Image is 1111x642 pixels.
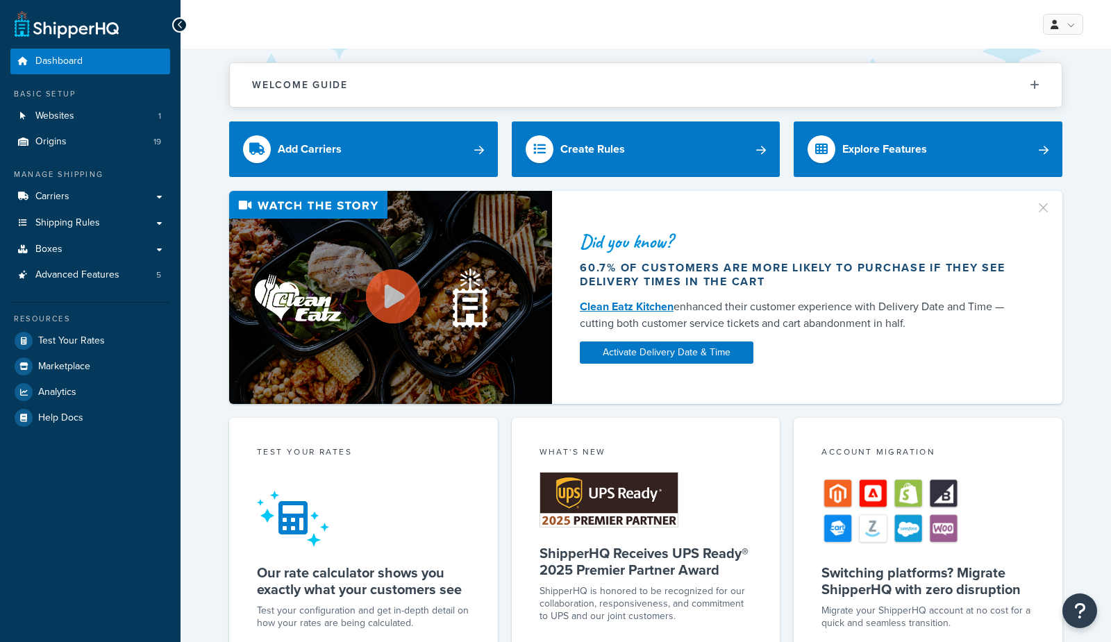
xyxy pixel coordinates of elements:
[156,269,161,281] span: 5
[10,103,170,129] a: Websites1
[821,446,1035,462] div: Account Migration
[842,140,927,159] div: Explore Features
[257,446,470,462] div: Test your rates
[35,110,74,122] span: Websites
[278,140,342,159] div: Add Carriers
[35,56,83,67] span: Dashboard
[10,405,170,430] a: Help Docs
[10,210,170,236] a: Shipping Rules
[580,298,1019,332] div: enhanced their customer experience with Delivery Date and Time — cutting both customer service ti...
[229,121,498,177] a: Add Carriers
[580,341,753,364] a: Activate Delivery Date & Time
[38,387,76,398] span: Analytics
[252,80,348,90] h2: Welcome Guide
[10,88,170,100] div: Basic Setup
[794,121,1062,177] a: Explore Features
[10,129,170,155] a: Origins19
[10,129,170,155] li: Origins
[38,412,83,424] span: Help Docs
[153,136,161,148] span: 19
[229,191,552,404] img: Video thumbnail
[257,564,470,598] h5: Our rate calculator shows you exactly what your customers see
[580,298,674,314] a: Clean Eatz Kitchen
[540,585,753,623] p: ShipperHQ is honored to be recognized for our collaboration, responsiveness, and commitment to UP...
[10,184,170,210] a: Carriers
[1062,593,1097,628] button: Open Resource Center
[10,49,170,74] a: Dashboard
[540,446,753,462] div: What's New
[10,262,170,288] a: Advanced Features5
[35,136,67,148] span: Origins
[512,121,780,177] a: Create Rules
[560,140,625,159] div: Create Rules
[10,354,170,379] a: Marketplace
[10,380,170,405] a: Analytics
[10,237,170,262] a: Boxes
[10,262,170,288] li: Advanced Features
[35,269,119,281] span: Advanced Features
[230,63,1062,107] button: Welcome Guide
[158,110,161,122] span: 1
[10,103,170,129] li: Websites
[540,545,753,578] h5: ShipperHQ Receives UPS Ready® 2025 Premier Partner Award
[580,261,1019,289] div: 60.7% of customers are more likely to purchase if they see delivery times in the cart
[35,191,69,203] span: Carriers
[10,313,170,325] div: Resources
[580,232,1019,251] div: Did you know?
[10,169,170,180] div: Manage Shipping
[35,244,62,255] span: Boxes
[257,605,470,630] div: Test your configuration and get in-depth detail on how your rates are being calculated.
[10,328,170,353] a: Test Your Rates
[821,605,1035,630] div: Migrate your ShipperHQ account at no cost for a quick and seamless transition.
[35,217,100,229] span: Shipping Rules
[38,361,90,373] span: Marketplace
[38,335,105,347] span: Test Your Rates
[821,564,1035,598] h5: Switching platforms? Migrate ShipperHQ with zero disruption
